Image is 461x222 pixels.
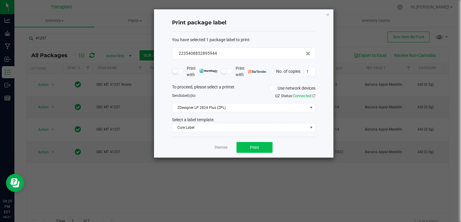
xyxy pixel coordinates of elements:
[237,142,273,153] button: Print
[187,65,218,78] span: Print with
[179,51,217,56] span: 2235408852895944
[236,65,267,78] span: Print with
[199,69,218,73] img: mark_magic_cybra.png
[275,94,315,98] span: QZ Status:
[172,19,315,27] h4: Print package label
[172,123,308,132] span: Cure Label
[276,69,300,73] span: No. of copies
[215,145,227,150] a: Dismiss
[172,94,196,98] span: Send to:
[172,37,249,42] span: You have selected 1 package label to print
[250,145,259,150] span: Print
[167,84,320,93] div: To proceed, please select a printer.
[172,103,308,112] span: ZDesigner LP 2824 Plus (ZPL)
[248,70,267,73] img: bartender.png
[172,37,315,43] div: :
[293,94,311,98] span: Connected
[167,117,320,123] div: Select a label template.
[270,85,315,91] label: Use network devices
[180,94,192,98] span: label(s)
[6,174,24,192] iframe: Resource center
